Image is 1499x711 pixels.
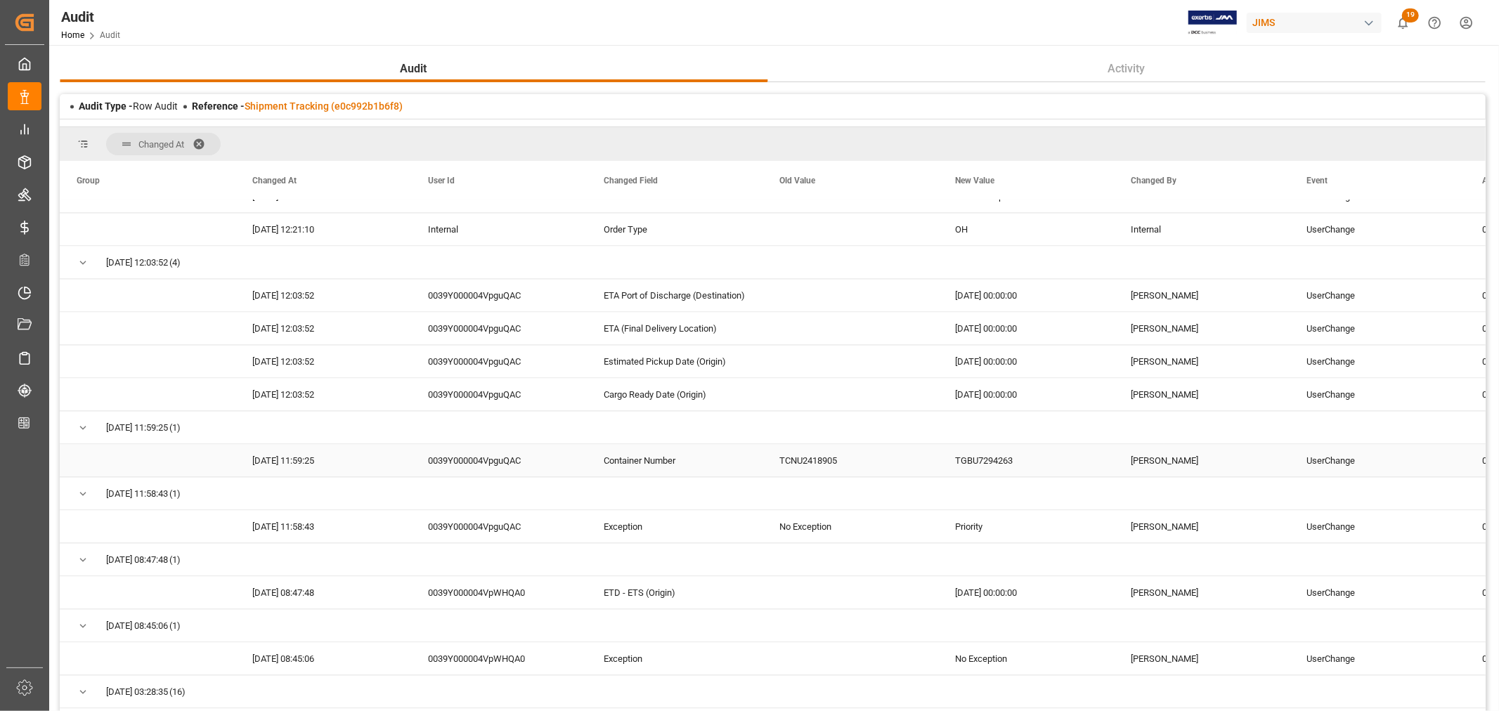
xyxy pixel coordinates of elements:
[779,176,815,185] span: Old Value
[938,345,1114,377] div: [DATE] 00:00:00
[763,444,938,476] div: TCNU2418905
[1290,213,1465,245] div: UserChange
[938,213,1114,245] div: OH
[411,576,587,608] div: 0039Y000004VpWHQA0
[1114,345,1290,377] div: [PERSON_NAME]
[169,478,181,510] span: (1)
[77,176,100,185] span: Group
[1387,7,1419,39] button: show 19 new notifications
[106,610,168,642] span: [DATE] 08:45:06
[106,247,168,279] span: [DATE] 12:03:52
[79,100,133,112] span: Audit Type -
[138,139,184,150] span: Changed At
[1131,176,1176,185] span: Changed By
[79,99,178,114] div: Row Audit
[411,642,587,674] div: 0039Y000004VpWHQA0
[938,378,1114,410] div: [DATE] 00:00:00
[587,642,763,674] div: Exception
[169,247,181,279] span: (4)
[106,478,168,510] span: [DATE] 11:58:43
[938,576,1114,608] div: [DATE] 00:00:00
[1402,8,1419,22] span: 19
[169,676,186,708] span: (16)
[235,444,411,476] div: [DATE] 11:59:25
[1290,378,1465,410] div: UserChange
[235,279,411,311] div: [DATE] 12:03:52
[411,378,587,410] div: 0039Y000004VpguQAC
[235,345,411,377] div: [DATE] 12:03:52
[428,176,455,185] span: User Id
[1290,345,1465,377] div: UserChange
[1114,279,1290,311] div: [PERSON_NAME]
[235,642,411,674] div: [DATE] 08:45:06
[1114,642,1290,674] div: [PERSON_NAME]
[587,378,763,410] div: Cargo Ready Date (Origin)
[411,312,587,344] div: 0039Y000004VpguQAC
[767,56,1486,82] button: Activity
[1290,576,1465,608] div: UserChange
[1247,13,1382,33] div: JIMS
[169,412,181,444] span: (1)
[395,60,433,77] span: Audit
[1114,576,1290,608] div: [PERSON_NAME]
[1419,7,1451,39] button: Help Center
[938,312,1114,344] div: [DATE] 00:00:00
[235,510,411,542] div: [DATE] 11:58:43
[235,213,411,245] div: [DATE] 12:21:10
[192,100,403,112] span: Reference -
[1290,444,1465,476] div: UserChange
[60,56,767,82] button: Audit
[938,510,1114,542] div: Priority
[1290,312,1465,344] div: UserChange
[587,576,763,608] div: ETD - ETS (Origin)
[955,176,994,185] span: New Value
[411,510,587,542] div: 0039Y000004VpguQAC
[235,378,411,410] div: [DATE] 12:03:52
[604,176,658,185] span: Changed Field
[587,312,763,344] div: ETA (Final Delivery Location)
[169,544,181,576] span: (1)
[1114,312,1290,344] div: [PERSON_NAME]
[587,279,763,311] div: ETA Port of Discharge (Destination)
[411,444,587,476] div: 0039Y000004VpguQAC
[411,279,587,311] div: 0039Y000004VpguQAC
[587,345,763,377] div: Estimated Pickup Date (Origin)
[938,642,1114,674] div: No Exception
[587,510,763,542] div: Exception
[61,6,120,27] div: Audit
[411,345,587,377] div: 0039Y000004VpguQAC
[1290,510,1465,542] div: UserChange
[61,30,84,40] a: Home
[1290,642,1465,674] div: UserChange
[1114,213,1290,245] div: Internal
[1114,510,1290,542] div: [PERSON_NAME]
[587,213,763,245] div: Order Type
[1114,444,1290,476] div: [PERSON_NAME]
[1188,11,1237,35] img: Exertis%20JAM%20-%20Email%20Logo.jpg_1722504956.jpg
[411,213,587,245] div: Internal
[763,510,938,542] div: No Exception
[1306,176,1328,185] span: Event
[587,444,763,476] div: Container Number
[245,100,403,112] a: Shipment Tracking (e0c992b1b6f8)
[106,412,168,444] span: [DATE] 11:59:25
[938,279,1114,311] div: [DATE] 00:00:00
[235,576,411,608] div: [DATE] 08:47:48
[1114,378,1290,410] div: [PERSON_NAME]
[1247,9,1387,36] button: JIMS
[1103,60,1151,77] span: Activity
[235,312,411,344] div: [DATE] 12:03:52
[938,444,1114,476] div: TGBU7294263
[106,676,168,708] span: [DATE] 03:28:35
[169,610,181,642] span: (1)
[1290,279,1465,311] div: UserChange
[252,176,297,185] span: Changed At
[106,544,168,576] span: [DATE] 08:47:48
